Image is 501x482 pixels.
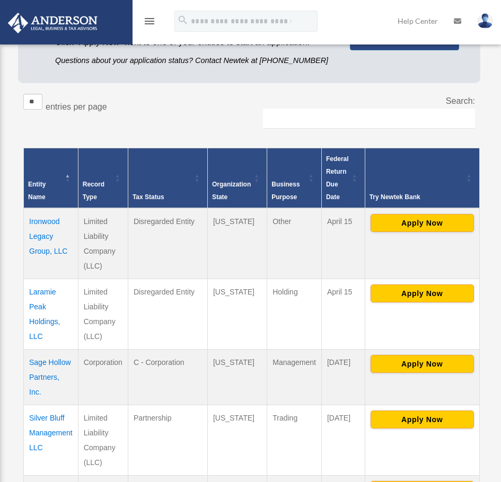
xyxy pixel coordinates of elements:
td: [US_STATE] [207,279,267,349]
label: Search: [446,96,475,105]
td: [DATE] [321,405,365,475]
th: Try Newtek Bank : Activate to sort [365,148,479,208]
button: Apply Now [371,355,474,373]
td: [US_STATE] [207,208,267,279]
label: entries per page [46,102,107,111]
td: Trading [267,405,322,475]
div: Try Newtek Bank [370,191,463,203]
button: Apply Now [371,410,474,429]
span: Record Type [83,181,104,201]
td: Ironwood Legacy Group, LLC [24,208,78,279]
td: Partnership [128,405,207,475]
td: Corporation [78,349,128,405]
td: Limited Liability Company (LLC) [78,279,128,349]
span: Business Purpose [271,181,300,201]
td: [DATE] [321,349,365,405]
button: Apply Now [371,214,474,232]
span: Organization State [212,181,251,201]
td: Silver Bluff Management LLC [24,405,78,475]
th: Federal Return Due Date: Activate to sort [321,148,365,208]
p: Questions about your application status? Contact Newtek at [PHONE_NUMBER] [55,54,334,67]
button: Apply Now [371,284,474,302]
th: Business Purpose: Activate to sort [267,148,322,208]
i: menu [143,15,156,28]
img: Anderson Advisors Platinum Portal [5,13,101,33]
td: Disregarded Entity [128,279,207,349]
td: Disregarded Entity [128,208,207,279]
img: User Pic [477,13,493,29]
td: Limited Liability Company (LLC) [78,405,128,475]
span: Tax Status [133,193,164,201]
td: Other [267,208,322,279]
a: menu [143,19,156,28]
span: Entity Name [28,181,46,201]
td: April 15 [321,279,365,349]
td: April 15 [321,208,365,279]
td: Sage Hollow Partners, Inc. [24,349,78,405]
th: Tax Status: Activate to sort [128,148,207,208]
td: Management [267,349,322,405]
th: Entity Name: Activate to invert sorting [24,148,78,208]
td: Laramie Peak Holdings, LLC [24,279,78,349]
td: [US_STATE] [207,349,267,405]
td: Limited Liability Company (LLC) [78,208,128,279]
th: Organization State: Activate to sort [207,148,267,208]
td: C - Corporation [128,349,207,405]
td: Holding [267,279,322,349]
th: Record Type: Activate to sort [78,148,128,208]
span: Federal Return Due Date [326,155,349,201]
td: [US_STATE] [207,405,267,475]
i: search [177,14,189,26]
